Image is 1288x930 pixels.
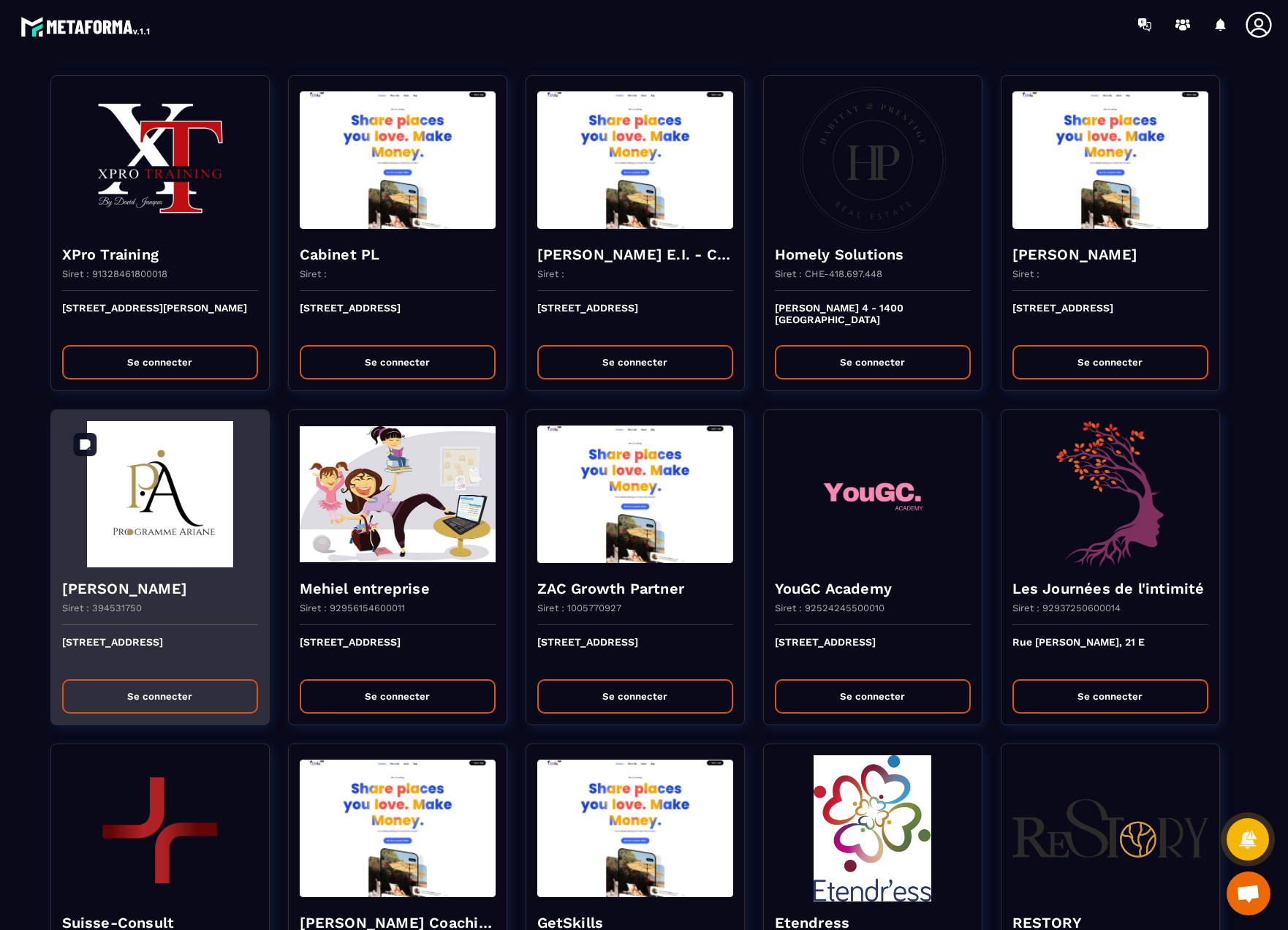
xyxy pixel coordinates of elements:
[1012,268,1039,279] p: Siret :
[775,421,971,567] img: funnel-background
[1012,578,1208,599] h4: Les Journées de l'intimité
[300,345,496,379] button: Se connecter
[62,636,258,668] p: [STREET_ADDRESS]
[537,602,621,613] p: Siret : 1005770927
[1012,679,1208,714] button: Se connecter
[300,602,405,613] p: Siret : 92956154600011
[300,87,496,233] img: funnel-background
[1012,636,1208,668] p: Rue [PERSON_NAME], 21 E
[537,302,733,334] p: [STREET_ADDRESS]
[20,13,152,39] img: logo
[300,578,496,599] h4: Mehiel entreprise
[537,87,733,233] img: funnel-background
[775,679,971,714] button: Se connecter
[62,87,258,233] img: funnel-background
[300,421,496,567] img: funnel-background
[775,244,971,265] h4: Homely Solutions
[537,578,733,599] h4: ZAC Growth Partner
[62,345,258,379] button: Se connecter
[1227,872,1270,915] a: Mở cuộc trò chuyện
[62,755,258,901] img: funnel-background
[1012,421,1208,567] img: funnel-background
[62,244,258,265] h4: XPro Training
[1012,244,1208,265] h4: [PERSON_NAME]
[537,244,733,265] h4: [PERSON_NAME] E.I. - Cabinet Aequivalens
[300,268,327,279] p: Siret :
[775,345,971,379] button: Se connecter
[775,602,884,613] p: Siret : 92524245500010
[537,345,733,379] button: Se connecter
[300,679,496,714] button: Se connecter
[537,679,733,714] button: Se connecter
[775,302,971,334] p: [PERSON_NAME] 4 - 1400 [GEOGRAPHIC_DATA]
[1012,302,1208,334] p: [STREET_ADDRESS]
[300,302,496,334] p: [STREET_ADDRESS]
[62,578,258,599] h4: [PERSON_NAME]
[62,421,258,567] img: funnel-background
[775,578,971,599] h4: YouGC Academy
[62,602,142,613] p: Siret : 394531750
[1012,755,1208,901] img: funnel-background
[537,755,733,901] img: funnel-background
[300,755,496,901] img: funnel-background
[62,302,258,334] p: [STREET_ADDRESS][PERSON_NAME]
[775,268,882,279] p: Siret : CHE-418.697.448
[775,636,971,668] p: [STREET_ADDRESS]
[62,268,167,279] p: Siret : 91328461800018
[300,636,496,668] p: [STREET_ADDRESS]
[537,636,733,668] p: [STREET_ADDRESS]
[1012,345,1208,379] button: Se connecter
[1012,602,1121,613] p: Siret : 92937250600014
[537,421,733,567] img: funnel-background
[775,755,971,901] img: funnel-background
[1012,87,1208,233] img: funnel-background
[537,268,564,279] p: Siret :
[775,87,971,233] img: funnel-background
[300,244,496,265] h4: Cabinet PL
[62,679,258,714] button: Se connecter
